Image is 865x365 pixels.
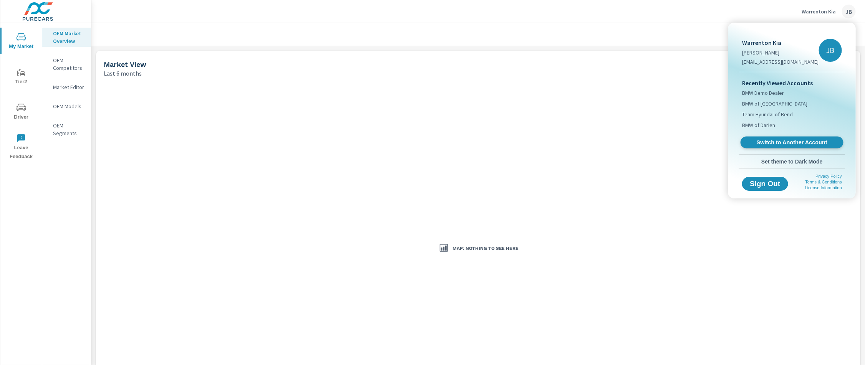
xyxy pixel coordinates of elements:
[805,185,842,190] a: License Information
[742,111,793,118] span: Team Hyundai of Bend
[742,78,842,88] p: Recently Viewed Accounts
[745,139,839,146] span: Switch to Another Account
[742,100,807,107] span: BMW of [GEOGRAPHIC_DATA]
[748,180,782,187] span: Sign Out
[816,174,842,178] a: Privacy Policy
[742,158,842,165] span: Set theme to Dark Mode
[742,177,788,191] button: Sign Out
[739,155,845,168] button: Set theme to Dark Mode
[742,89,784,97] span: BMW Demo Dealer
[742,121,775,129] span: BMW of Darien
[742,38,819,47] p: Warrenton Kia
[805,180,842,184] a: Terms & Conditions
[741,137,843,149] a: Switch to Another Account
[819,39,842,62] div: JB
[742,49,819,56] p: [PERSON_NAME]
[742,58,819,66] p: [EMAIL_ADDRESS][DOMAIN_NAME]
